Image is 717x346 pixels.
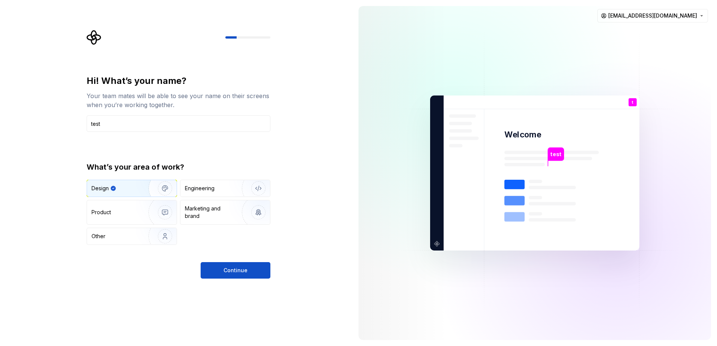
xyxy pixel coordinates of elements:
[597,9,708,22] button: [EMAIL_ADDRESS][DOMAIN_NAME]
[185,205,235,220] div: Marketing and brand
[91,185,109,192] div: Design
[91,233,105,240] div: Other
[550,150,561,158] p: test
[608,12,697,19] span: [EMAIL_ADDRESS][DOMAIN_NAME]
[87,115,270,132] input: Han Solo
[91,209,111,216] div: Product
[223,267,247,274] span: Continue
[201,262,270,279] button: Continue
[504,129,541,140] p: Welcome
[87,91,270,109] div: Your team mates will be able to see your name on their screens when you’re working together.
[87,162,270,172] div: What’s your area of work?
[632,100,633,104] p: t
[87,75,270,87] div: Hi! What’s your name?
[87,30,102,45] svg: Supernova Logo
[185,185,214,192] div: Engineering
